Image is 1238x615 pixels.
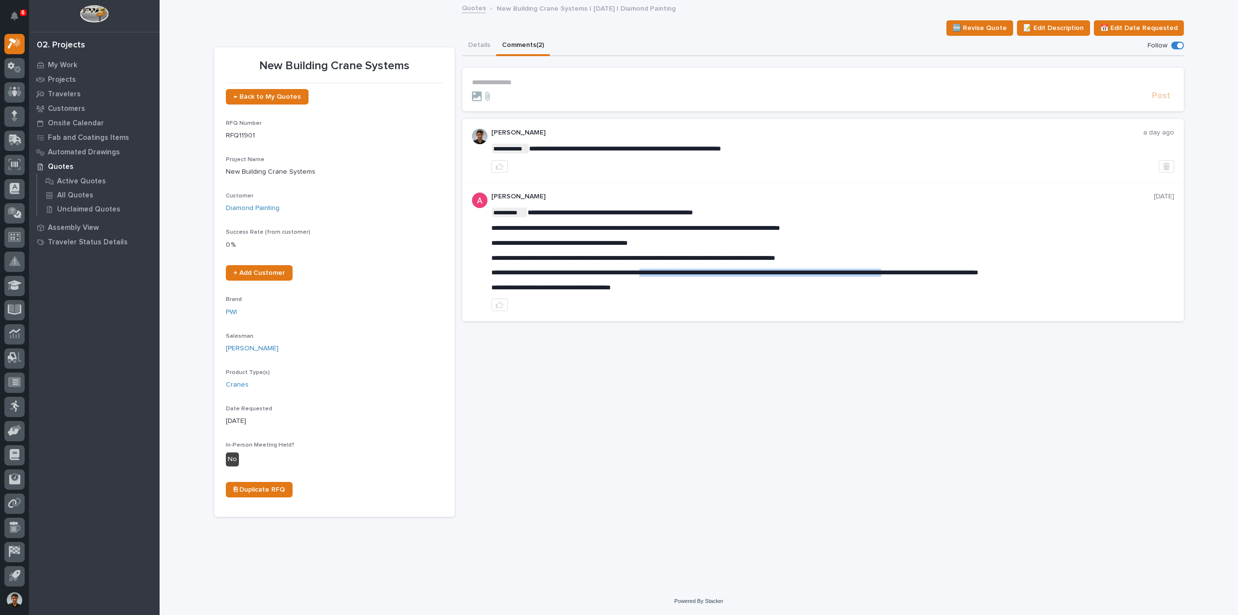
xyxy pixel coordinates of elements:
a: + Add Customer [226,265,293,281]
a: Onsite Calendar [29,116,160,130]
p: Travelers [48,90,81,99]
p: New Building Crane Systems | [DATE] | Diamond Painting [497,2,676,13]
span: In-Person Meeting Held? [226,442,295,448]
button: 🆕 Revise Quote [946,20,1013,36]
div: No [226,452,239,466]
button: Delete post [1159,160,1174,173]
a: My Work [29,58,160,72]
span: Customer [226,193,253,199]
p: [PERSON_NAME] [491,129,1143,137]
a: Cranes [226,380,249,390]
button: like this post [491,160,508,173]
a: Traveler Status Details [29,235,160,249]
div: 02. Projects [37,40,85,51]
button: Post [1148,90,1174,102]
a: Assembly View [29,220,160,235]
p: Traveler Status Details [48,238,128,247]
p: [DATE] [1154,193,1174,201]
p: Projects [48,75,76,84]
span: + Add Customer [234,270,285,276]
p: RFQ11901 [226,131,443,141]
img: Workspace Logo [80,5,108,23]
a: Diamond Painting [226,203,280,213]
p: Assembly View [48,224,99,232]
span: Date Requested [226,406,272,412]
p: Automated Drawings [48,148,120,157]
button: Notifications [4,6,25,26]
p: 6 [21,9,25,16]
img: ACg8ocKcMZQ4tabbC1K-lsv7XHeQNnaFu4gsgPufzKnNmz0_a9aUSA=s96-c [472,193,487,208]
span: ⎘ Duplicate RFQ [234,486,285,493]
span: 📅 Edit Date Requested [1100,22,1178,34]
button: Comments (2) [496,36,550,56]
p: Fab and Coatings Items [48,134,129,142]
button: Details [462,36,496,56]
a: ← Back to My Quotes [226,89,309,105]
p: Follow [1148,42,1167,50]
a: [PERSON_NAME] [226,344,279,354]
p: My Work [48,61,77,70]
a: All Quotes [37,188,160,202]
p: New Building Crane Systems [226,59,443,73]
a: Quotes [29,159,160,174]
button: 📝 Edit Description [1017,20,1090,36]
span: 📝 Edit Description [1023,22,1084,34]
p: Onsite Calendar [48,119,104,128]
span: Success Rate (from customer) [226,229,310,235]
a: Unclaimed Quotes [37,202,160,216]
a: Fab and Coatings Items [29,130,160,145]
a: Customers [29,101,160,116]
a: Travelers [29,87,160,101]
a: ⎘ Duplicate RFQ [226,482,293,497]
p: [DATE] [226,416,443,426]
a: Quotes [462,2,486,13]
button: 📅 Edit Date Requested [1094,20,1184,36]
img: AOh14Gjx62Rlbesu-yIIyH4c_jqdfkUZL5_Os84z4H1p=s96-c [472,129,487,144]
button: users-avatar [4,590,25,610]
a: Active Quotes [37,174,160,188]
span: Product Type(s) [226,370,270,375]
span: 🆕 Revise Quote [953,22,1007,34]
span: Brand [226,297,242,302]
a: Powered By Stacker [674,598,723,604]
p: All Quotes [57,191,93,200]
div: Notifications6 [12,12,25,27]
p: [PERSON_NAME] [491,193,1154,201]
p: Quotes [48,163,74,171]
p: Customers [48,105,85,113]
p: New Building Crane Systems [226,167,443,177]
span: ← Back to My Quotes [234,93,301,100]
a: Automated Drawings [29,145,160,159]
p: Unclaimed Quotes [57,205,120,214]
a: PWI [226,307,237,317]
span: Post [1152,90,1170,102]
span: Project Name [226,157,265,163]
button: like this post [491,299,508,311]
span: Salesman [226,333,253,339]
a: Projects [29,72,160,87]
span: RFQ Number [226,120,262,126]
p: a day ago [1143,129,1174,137]
p: 0 % [226,240,443,250]
p: Active Quotes [57,177,106,186]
